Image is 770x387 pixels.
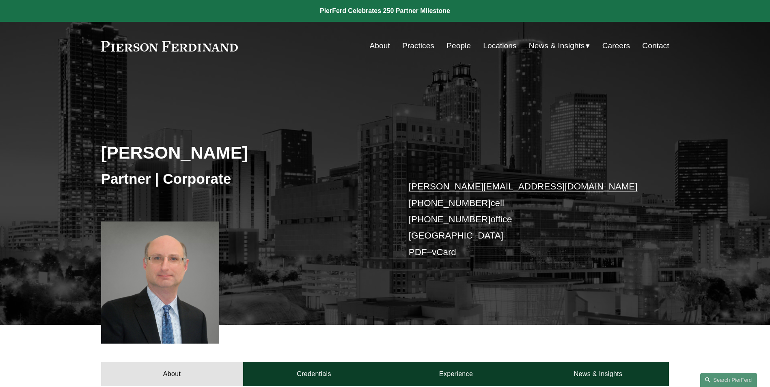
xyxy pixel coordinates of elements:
[101,362,243,386] a: About
[602,38,630,54] a: Careers
[101,170,385,188] h3: Partner | Corporate
[243,362,385,386] a: Credentials
[101,142,385,163] h2: [PERSON_NAME]
[529,38,590,54] a: folder dropdown
[700,373,757,387] a: Search this site
[409,214,491,224] a: [PHONE_NUMBER]
[370,38,390,54] a: About
[483,38,516,54] a: Locations
[527,362,669,386] a: News & Insights
[385,362,527,386] a: Experience
[409,247,427,257] a: PDF
[446,38,471,54] a: People
[432,247,456,257] a: vCard
[409,181,638,191] a: [PERSON_NAME][EMAIL_ADDRESS][DOMAIN_NAME]
[409,198,491,208] a: [PHONE_NUMBER]
[402,38,434,54] a: Practices
[642,38,669,54] a: Contact
[529,39,585,53] span: News & Insights
[409,178,645,260] p: cell office [GEOGRAPHIC_DATA] –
